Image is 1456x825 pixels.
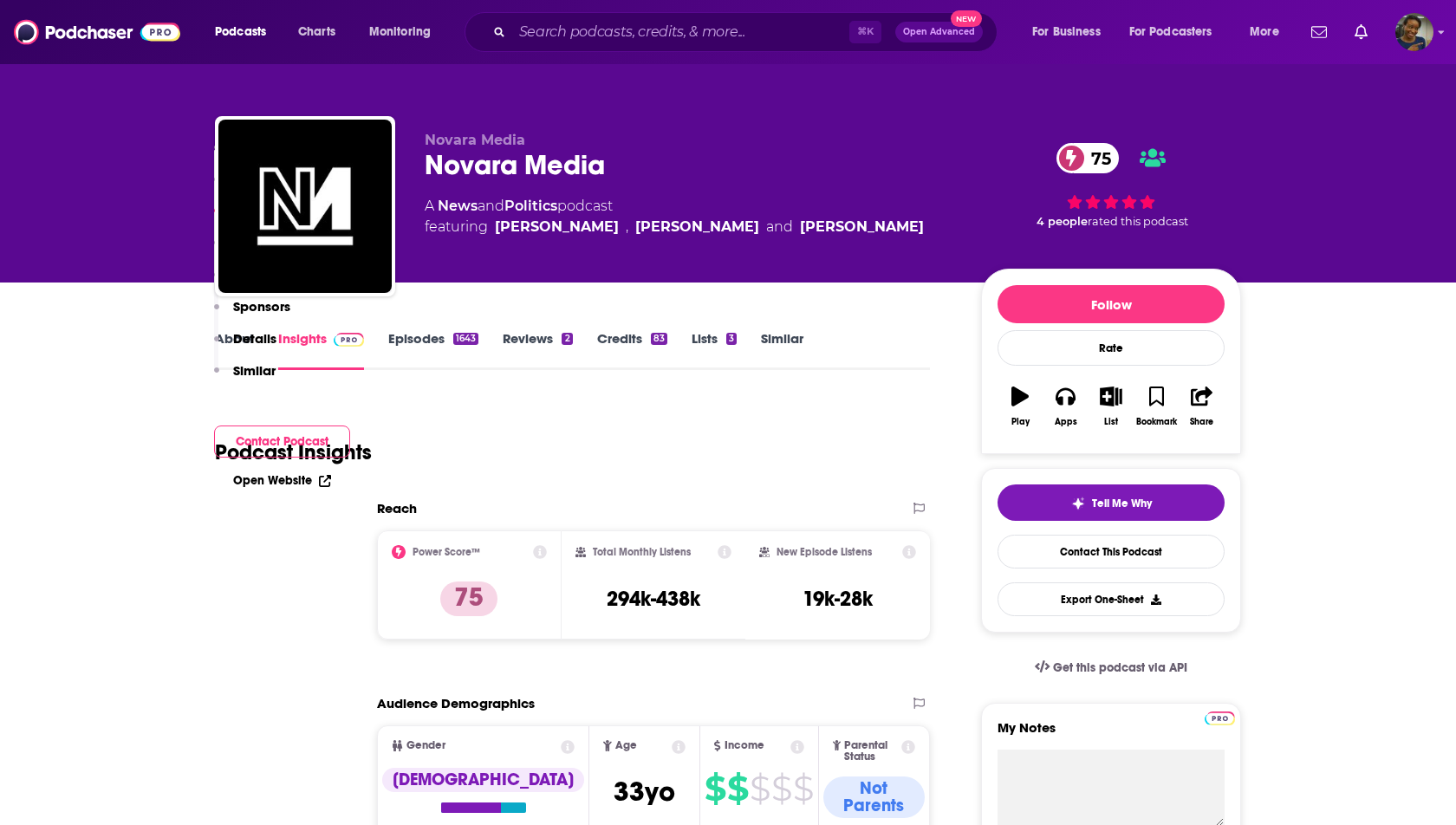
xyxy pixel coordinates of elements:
span: For Business [1032,20,1101,44]
div: 1643 [453,333,478,345]
button: tell me why sparkleTell Me Why [998,484,1225,521]
span: New [951,10,982,27]
span: $ [750,775,770,802]
span: Gender [406,740,445,751]
div: Share [1190,417,1213,427]
button: Share [1180,375,1225,438]
span: $ [727,775,748,802]
span: 4 people [1037,215,1088,228]
span: Tell Me Why [1092,497,1152,510]
span: Logged in as sabrinajohnson [1395,13,1433,51]
h2: New Episode Listens [777,546,872,558]
span: ⌘ K [849,21,881,43]
span: $ [771,775,791,802]
button: Contact Podcast [214,425,350,458]
a: News [438,198,478,214]
span: , [626,217,628,237]
span: Monitoring [369,20,431,44]
img: Podchaser Pro [1205,711,1235,725]
div: [PERSON_NAME] [635,217,759,237]
p: 75 [440,581,497,616]
a: Politics [504,198,557,214]
button: open menu [203,18,289,46]
img: Novara Media [218,120,392,293]
div: 83 [651,333,667,345]
p: Similar [233,362,276,379]
div: Rate [998,330,1225,366]
span: $ [793,775,813,802]
div: List [1104,417,1118,427]
a: Reviews2 [503,330,572,370]
h2: Audience Demographics [377,695,535,711]
button: Apps [1043,375,1088,438]
span: 75 [1074,143,1120,173]
a: 75 [1056,143,1120,173]
a: Episodes1643 [388,330,478,370]
div: Not Parents [823,776,925,818]
a: Get this podcast via API [1021,646,1201,689]
span: 33 yo [614,775,675,809]
span: Get this podcast via API [1053,660,1187,675]
h2: Reach [377,500,417,516]
span: and [766,217,793,237]
span: Open Advanced [903,28,975,36]
p: Details [233,330,276,347]
a: Show notifications dropdown [1348,17,1375,47]
button: Bookmark [1134,375,1179,438]
span: More [1250,20,1279,44]
div: Search podcasts, credits, & more... [481,12,1014,52]
button: Follow [998,285,1225,323]
div: 3 [726,333,737,345]
img: tell me why sparkle [1071,497,1085,510]
span: Income [725,740,764,751]
span: $ [705,775,725,802]
span: Podcasts [215,20,266,44]
img: Podchaser - Follow, Share and Rate Podcasts [14,16,180,49]
button: Play [998,375,1043,438]
a: Pro website [1205,709,1235,725]
div: Bookmark [1136,417,1177,427]
a: Credits83 [597,330,667,370]
div: [DEMOGRAPHIC_DATA] [382,768,584,792]
button: open menu [1238,18,1301,46]
div: 2 [562,333,572,345]
span: Parental Status [844,740,898,763]
button: Open AdvancedNew [895,22,983,42]
h2: Power Score™ [413,546,480,558]
button: Details [214,330,276,362]
div: [PERSON_NAME] [800,217,924,237]
div: A podcast [425,196,924,237]
div: Apps [1055,417,1077,427]
a: Show notifications dropdown [1304,17,1334,47]
a: Charts [287,18,346,46]
a: Open Website [233,473,331,488]
span: rated this podcast [1088,215,1188,228]
h3: 294k-438k [607,586,700,612]
h3: 19k-28k [803,586,873,612]
div: 75 4 peoplerated this podcast [981,132,1241,239]
button: open menu [1118,18,1238,46]
label: My Notes [998,719,1225,750]
span: featuring [425,217,924,237]
a: Similar [761,330,803,370]
img: User Profile [1395,13,1433,51]
a: Contact This Podcast [998,535,1225,568]
span: and [478,198,504,214]
span: For Podcasters [1129,20,1212,44]
button: open menu [1020,18,1122,46]
div: Play [1011,417,1030,427]
button: Show profile menu [1395,13,1433,51]
button: Export One-Sheet [998,582,1225,616]
input: Search podcasts, credits, & more... [512,18,849,46]
button: open menu [357,18,453,46]
a: Lists3 [692,330,737,370]
a: Eleanor Penny [495,217,619,237]
span: Charts [298,20,335,44]
button: Similar [214,362,276,394]
button: List [1089,375,1134,438]
h2: Total Monthly Listens [593,546,691,558]
span: Age [615,740,637,751]
span: Novara Media [425,132,525,148]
